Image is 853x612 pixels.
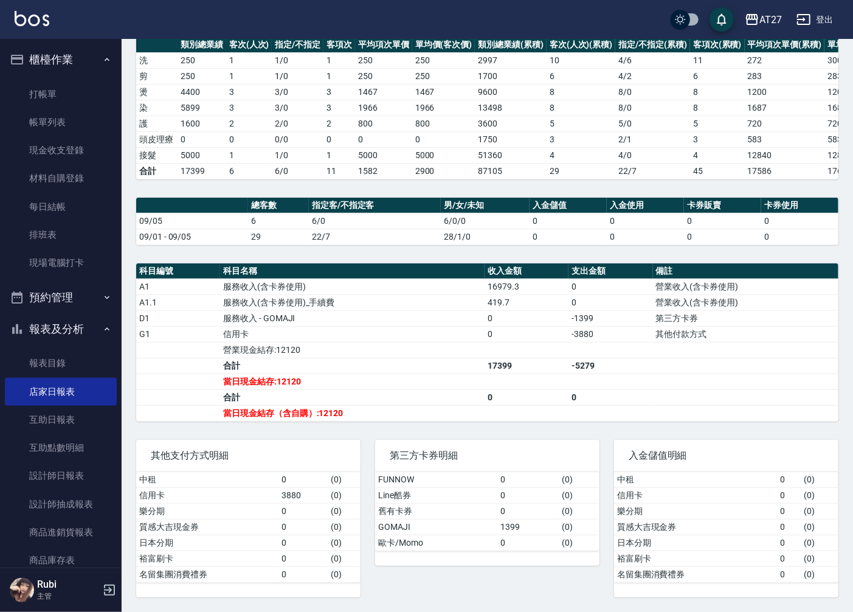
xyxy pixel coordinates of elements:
[220,326,485,342] td: 信用卡
[375,472,599,551] table: a dense table
[328,472,361,488] td: ( 0 )
[220,263,485,279] th: 科目名稱
[441,213,530,229] td: 6/0/0
[5,249,117,277] a: 現場電腦打卡
[777,487,801,503] td: 0
[355,68,412,84] td: 250
[801,487,838,503] td: ( 0 )
[323,163,355,179] td: 11
[136,326,220,342] td: G1
[745,68,825,84] td: 283
[614,487,777,503] td: 信用卡
[136,294,220,310] td: A1.1
[5,282,117,313] button: 預約管理
[226,163,272,179] td: 6
[684,229,761,245] td: 0
[547,37,616,53] th: 客次(人次)(累積)
[178,147,226,163] td: 5000
[559,472,599,488] td: ( 0 )
[547,116,616,131] td: 5
[272,147,323,163] td: 1 / 0
[323,68,355,84] td: 1
[136,472,279,488] td: 中租
[136,131,178,147] td: 頭皮理療
[475,84,547,100] td: 9600
[272,68,323,84] td: 1 / 0
[5,193,117,221] a: 每日結帳
[497,535,559,551] td: 0
[614,519,777,535] td: 質感大吉現金券
[615,100,690,116] td: 8 / 0
[684,198,761,214] th: 卡券販賣
[690,100,745,116] td: 8
[5,490,117,518] a: 設計師抽成報表
[412,84,475,100] td: 1467
[37,579,99,591] h5: Rubi
[412,163,475,179] td: 2900
[615,52,690,68] td: 4 / 6
[745,116,825,131] td: 720
[690,163,745,179] td: 45
[684,213,761,229] td: 0
[37,591,99,602] p: 主管
[355,147,412,163] td: 5000
[375,487,497,503] td: Line酷券
[568,326,652,342] td: -3880
[136,535,279,551] td: 日本分期
[497,519,559,535] td: 1399
[272,84,323,100] td: 3 / 0
[614,551,777,566] td: 裕富刷卡
[279,503,328,519] td: 0
[485,326,568,342] td: 0
[792,9,838,31] button: 登出
[690,116,745,131] td: 5
[136,263,838,422] table: a dense table
[607,213,684,229] td: 0
[5,221,117,249] a: 排班表
[547,68,616,84] td: 6
[653,263,838,279] th: 備註
[5,313,117,345] button: 報表及分析
[475,100,547,116] td: 13498
[690,84,745,100] td: 8
[136,551,279,566] td: 裕富刷卡
[136,279,220,294] td: A1
[323,116,355,131] td: 2
[547,52,616,68] td: 10
[136,100,178,116] td: 染
[279,472,328,488] td: 0
[777,535,801,551] td: 0
[614,566,777,582] td: 名留集團消費禮券
[777,551,801,566] td: 0
[328,551,361,566] td: ( 0 )
[15,11,49,26] img: Logo
[323,52,355,68] td: 1
[226,147,272,163] td: 1
[475,37,547,53] th: 類別總業績(累積)
[485,279,568,294] td: 16979.3
[220,279,485,294] td: 服務收入(含卡券使用)
[801,535,838,551] td: ( 0 )
[559,519,599,535] td: ( 0 )
[485,263,568,279] th: 收入金額
[412,100,475,116] td: 1966
[497,472,559,488] td: 0
[178,163,226,179] td: 17399
[248,198,309,214] th: 總客數
[136,487,279,503] td: 信用卡
[530,198,607,214] th: 入金儲值
[355,52,412,68] td: 250
[607,198,684,214] th: 入金使用
[614,472,777,488] td: 中租
[5,378,117,406] a: 店家日報表
[690,147,745,163] td: 4
[710,7,734,32] button: save
[568,310,652,326] td: -1399
[279,487,328,503] td: 3880
[530,213,607,229] td: 0
[475,147,547,163] td: 51360
[5,136,117,164] a: 現金收支登錄
[136,52,178,68] td: 洗
[629,450,824,462] span: 入金儲值明細
[497,487,559,503] td: 0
